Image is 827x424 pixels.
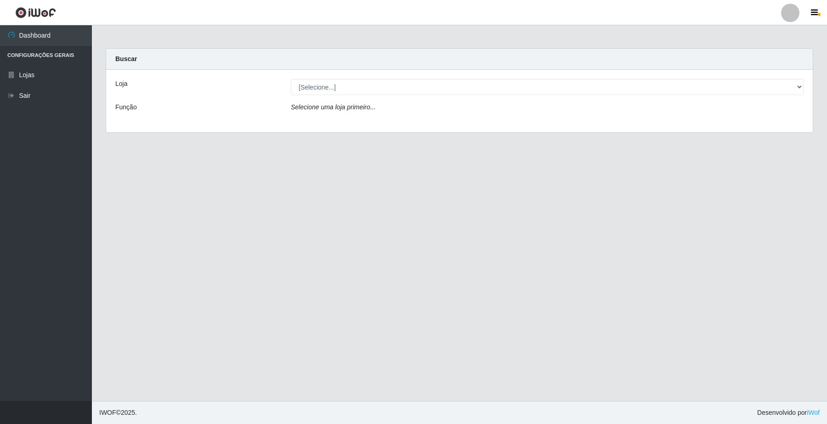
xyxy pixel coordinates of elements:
label: Loja [115,79,127,89]
i: Selecione uma loja primeiro... [291,103,375,111]
img: CoreUI Logo [15,7,56,18]
a: iWof [807,409,820,416]
span: Desenvolvido por [757,408,820,418]
label: Função [115,102,137,112]
strong: Buscar [115,55,137,62]
span: © 2025 . [99,408,137,418]
span: IWOF [99,409,116,416]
